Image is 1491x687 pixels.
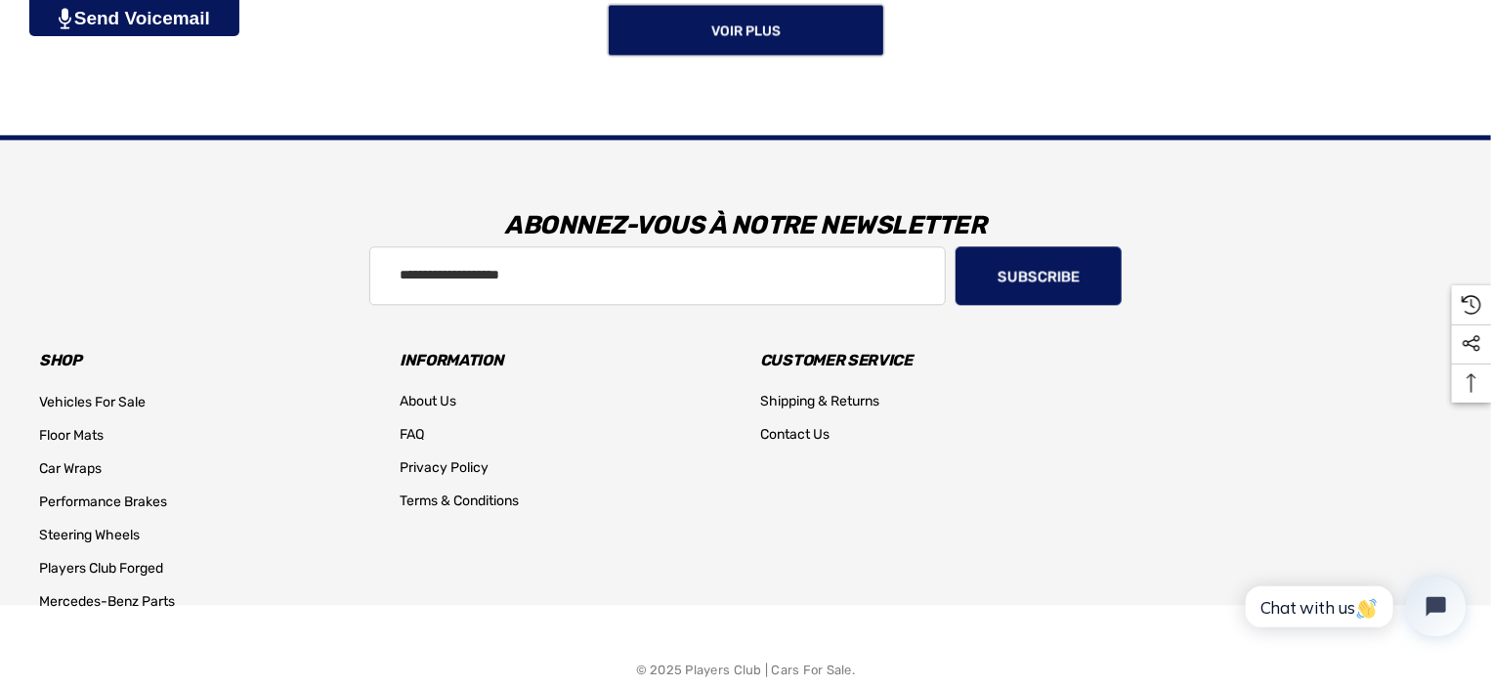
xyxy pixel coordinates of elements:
span: Players Club Forged [39,560,163,577]
svg: Recently Viewed [1462,295,1481,315]
a: Voir plus [607,3,885,57]
span: Vehicles For Sale [39,394,146,410]
h3: Customer Service [760,347,1091,374]
a: Floor Mats [39,419,104,452]
span: Voir plus [711,22,781,39]
h3: Abonnez-vous à notre newsletter [24,196,1467,255]
a: Mercedes-Benz Parts [39,585,175,619]
span: Contact Us [760,426,830,443]
p: © 2025 Players Club | Cars For Sale. [636,658,855,683]
a: Contact Us [760,418,830,451]
a: About Us [400,385,456,418]
img: PjwhLS0gR2VuZXJhdG9yOiBHcmF2aXQuaW8gLS0+PHN2ZyB4bWxucz0iaHR0cDovL3d3dy53My5vcmcvMjAwMC9zdmciIHhtb... [59,8,71,29]
span: Performance Brakes [39,494,167,510]
span: Steering Wheels [39,527,140,543]
span: Mercedes-Benz Parts [39,593,175,610]
span: Car Wraps [39,460,102,477]
h3: Information [400,347,731,374]
a: FAQ [400,418,424,451]
span: Privacy Policy [400,459,489,476]
span: Terms & Conditions [400,493,519,509]
span: About Us [400,393,456,409]
h3: Shop [39,347,370,374]
a: Steering Wheels [39,519,140,552]
svg: Social Media [1462,334,1481,354]
a: Terms & Conditions [400,485,519,518]
a: Players Club Forged [39,552,163,585]
a: Shipping & Returns [760,385,879,418]
a: Vehicles For Sale [39,386,146,419]
iframe: Tidio Chat [1224,561,1482,653]
span: Floor Mats [39,427,104,444]
svg: Top [1452,373,1491,393]
a: Privacy Policy [400,451,489,485]
button: Subscribe [956,246,1122,305]
a: Car Wraps [39,452,102,486]
span: Shipping & Returns [760,393,879,409]
a: Performance Brakes [39,486,167,519]
span: FAQ [400,426,424,443]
